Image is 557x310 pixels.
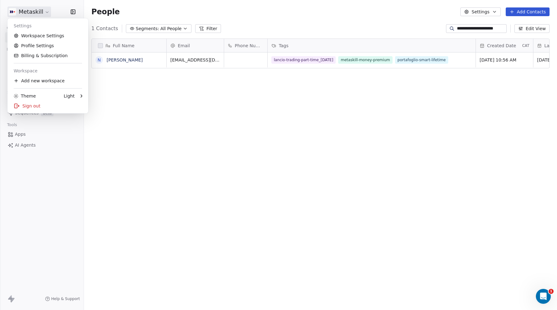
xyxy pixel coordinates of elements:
div: Light [64,93,75,99]
div: Settings [10,21,86,31]
a: Workspace Settings [10,31,86,41]
a: Billing & Subscription [10,51,86,61]
a: Profile Settings [10,41,86,51]
div: Sign out [10,101,86,111]
span: 1 [549,289,554,294]
iframe: Intercom live chat [536,289,551,304]
div: Theme [14,93,36,99]
div: Add new workspace [10,76,86,86]
div: Workspace [10,66,86,76]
